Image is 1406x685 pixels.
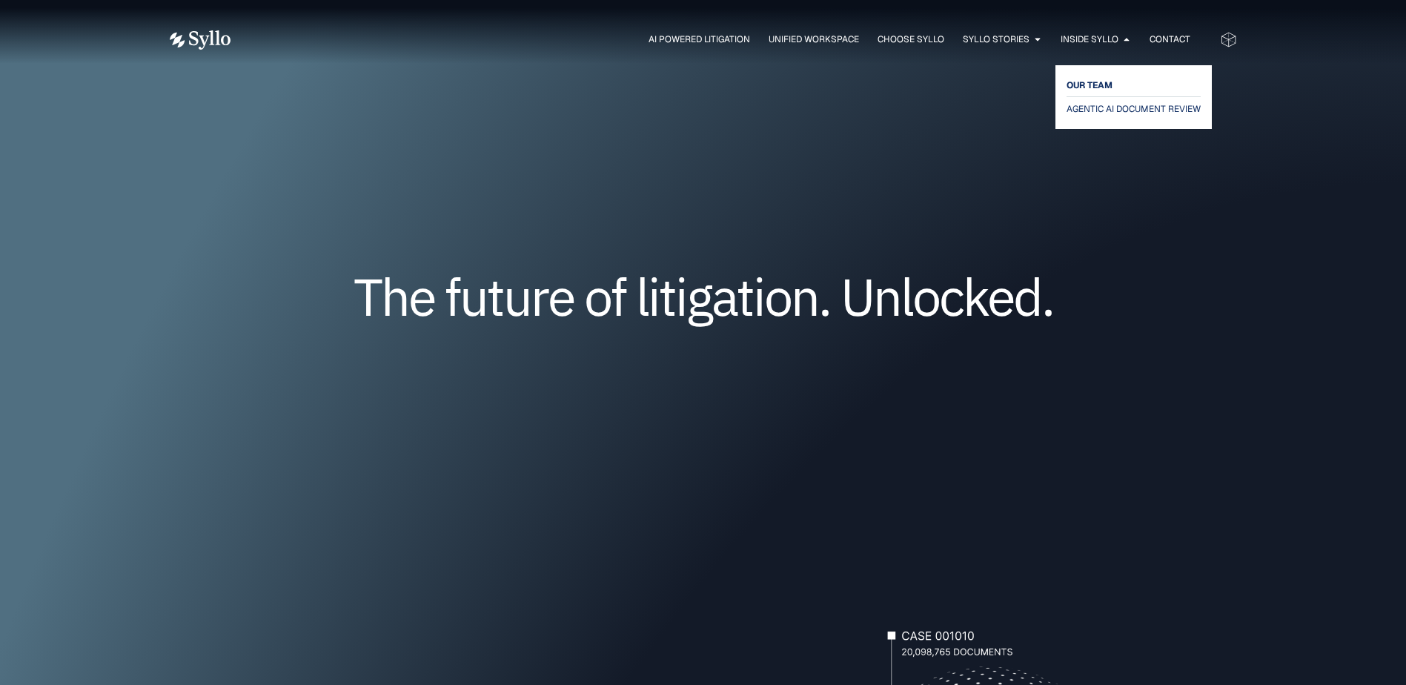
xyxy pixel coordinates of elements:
a: OUR TEAM [1067,76,1201,94]
nav: Menu [260,33,1190,47]
a: AGENTIC AI DOCUMENT REVIEW [1067,100,1201,118]
a: Inside Syllo [1061,33,1118,46]
a: AI Powered Litigation [649,33,750,46]
a: Choose Syllo [878,33,944,46]
a: Contact [1150,33,1190,46]
a: Syllo Stories [963,33,1029,46]
span: OUR TEAM [1067,76,1112,94]
a: Unified Workspace [769,33,859,46]
h1: The future of litigation. Unlocked. [259,272,1148,321]
div: Menu Toggle [260,33,1190,47]
img: Vector [170,30,231,50]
